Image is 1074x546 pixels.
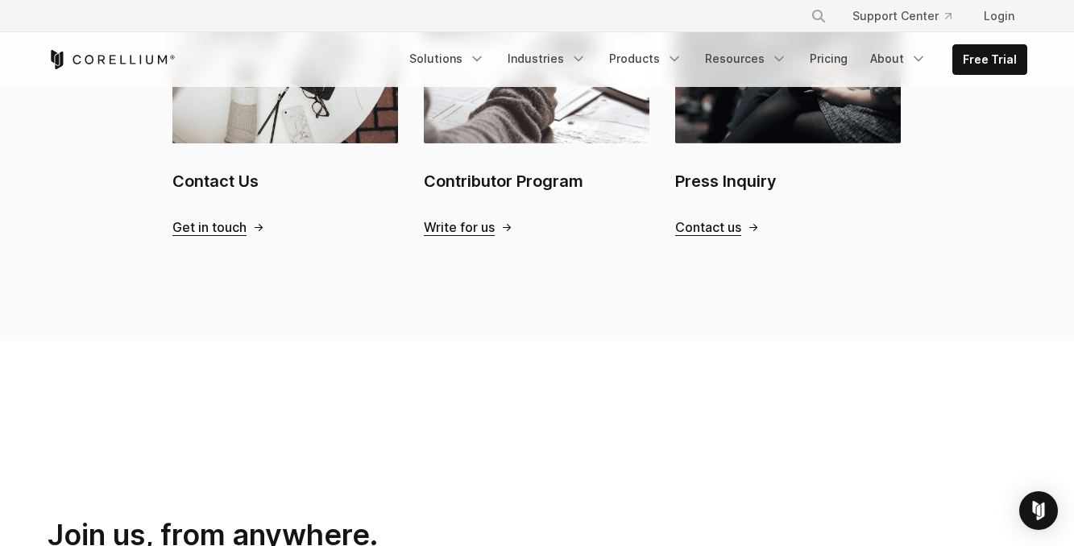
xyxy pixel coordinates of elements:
a: Solutions [400,44,495,73]
a: Industries [498,44,596,73]
a: About [860,44,936,73]
div: Navigation Menu [791,2,1027,31]
span: Contact us [675,219,741,236]
a: Products [599,44,692,73]
div: Open Intercom Messenger [1019,491,1058,530]
h2: Contributor Program [424,169,649,193]
a: Resources [695,44,797,73]
a: Press Inquiry Press Inquiry Contact us [675,2,901,235]
div: Navigation Menu [400,44,1027,75]
a: Support Center [840,2,964,31]
button: Search [804,2,833,31]
a: Contact Us Contact Us Get in touch [172,2,398,235]
span: Get in touch [172,219,247,236]
a: Pricing [800,44,857,73]
a: Free Trial [953,45,1026,74]
a: Contributor Program Contributor Program Write for us [424,2,649,235]
h2: Press Inquiry [675,169,901,193]
a: Corellium Home [48,50,176,69]
span: Write for us [424,219,495,236]
h2: Contact Us [172,169,398,193]
a: Login [971,2,1027,31]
